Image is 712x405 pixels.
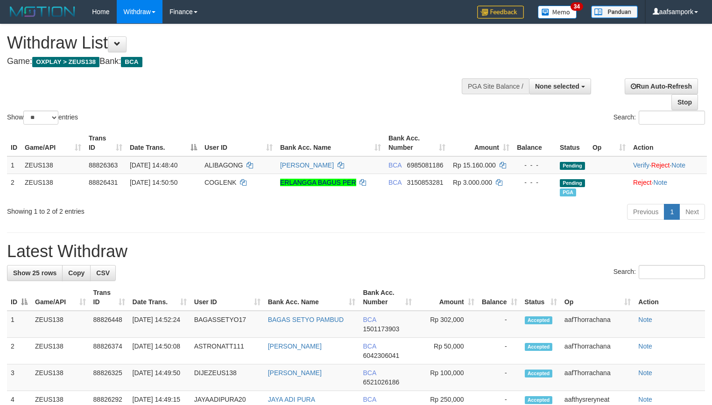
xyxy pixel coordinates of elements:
a: [PERSON_NAME] [268,369,322,377]
span: Copy 6521026186 to clipboard [363,378,399,386]
div: - - - [517,178,552,187]
td: ZEUS138 [21,156,85,174]
th: Bank Acc. Name: activate to sort column ascending [264,284,360,311]
span: BCA [363,396,376,403]
td: 1 [7,311,31,338]
span: COGLENK [204,179,236,186]
th: Action [629,130,707,156]
th: Bank Acc. Number: activate to sort column ascending [385,130,449,156]
td: ZEUS138 [31,338,90,364]
th: Game/API: activate to sort column ascending [21,130,85,156]
span: Accepted [525,370,553,377]
button: None selected [529,78,591,94]
td: aafThorrachana [561,364,634,391]
label: Search: [613,265,705,279]
td: BAGASSETYO17 [190,311,264,338]
a: Verify [633,161,649,169]
td: · · [629,156,707,174]
a: Run Auto-Refresh [625,78,698,94]
img: Feedback.jpg [477,6,524,19]
a: Show 25 rows [7,265,63,281]
span: Copy [68,269,85,277]
span: BCA [388,161,402,169]
td: Rp 50,000 [416,338,478,364]
th: Op: activate to sort column ascending [561,284,634,311]
span: BCA [363,316,376,323]
td: 3 [7,364,31,391]
a: JAYA ADI PURA [268,396,315,403]
img: Button%20Memo.svg [538,6,577,19]
input: Search: [639,265,705,279]
td: Rp 100,000 [416,364,478,391]
td: ZEUS138 [31,364,90,391]
span: ALIBAGONG [204,161,243,169]
span: Marked by aafsolysreylen [560,189,576,196]
td: - [478,311,521,338]
h4: Game: Bank: [7,57,465,66]
th: User ID: activate to sort column ascending [201,130,276,156]
select: Showentries [23,111,58,125]
th: ID [7,130,21,156]
a: 1 [664,204,680,220]
span: Copy 1501173903 to clipboard [363,325,399,333]
th: User ID: activate to sort column ascending [190,284,264,311]
a: [PERSON_NAME] [280,161,334,169]
td: aafThorrachana [561,311,634,338]
th: Action [634,284,705,311]
td: [DATE] 14:50:08 [129,338,190,364]
th: Balance: activate to sort column ascending [478,284,521,311]
a: Note [638,369,652,377]
td: 2 [7,338,31,364]
a: Previous [627,204,664,220]
th: Trans ID: activate to sort column ascending [85,130,126,156]
td: 2 [7,174,21,200]
span: Pending [560,179,585,187]
span: BCA [363,369,376,377]
span: 88826363 [89,161,118,169]
label: Show entries [7,111,78,125]
td: [DATE] 14:49:50 [129,364,190,391]
a: Stop [671,94,698,110]
th: Bank Acc. Number: activate to sort column ascending [359,284,416,311]
a: Copy [62,265,91,281]
td: 1 [7,156,21,174]
span: BCA [388,179,402,186]
span: OXPLAY > ZEUS138 [32,57,99,67]
h1: Withdraw List [7,34,465,52]
td: ZEUS138 [21,174,85,200]
a: [PERSON_NAME] [268,342,322,350]
h1: Latest Withdraw [7,242,705,261]
th: Amount: activate to sort column ascending [416,284,478,311]
span: None selected [535,83,579,90]
a: Note [638,316,652,323]
th: Status [556,130,589,156]
a: Next [679,204,705,220]
span: Rp 3.000.000 [453,179,492,186]
td: 88826374 [90,338,129,364]
div: PGA Site Balance / [462,78,529,94]
td: ZEUS138 [31,311,90,338]
a: BAGAS SETYO PAMBUD [268,316,344,323]
div: Showing 1 to 2 of 2 entries [7,203,289,216]
a: Reject [651,161,670,169]
th: Op: activate to sort column ascending [589,130,629,156]
span: Pending [560,162,585,170]
th: ID: activate to sort column descending [7,284,31,311]
td: · [629,174,707,200]
th: Trans ID: activate to sort column ascending [90,284,129,311]
input: Search: [639,111,705,125]
th: Amount: activate to sort column ascending [449,130,513,156]
th: Date Trans.: activate to sort column descending [126,130,201,156]
td: Rp 302,000 [416,311,478,338]
td: [DATE] 14:52:24 [129,311,190,338]
span: Copy 6042306041 to clipboard [363,352,399,359]
th: Game/API: activate to sort column ascending [31,284,90,311]
td: DIJEZEUS138 [190,364,264,391]
td: 88826448 [90,311,129,338]
span: Accepted [525,396,553,404]
a: CSV [90,265,116,281]
span: [DATE] 14:48:40 [130,161,177,169]
a: Note [638,342,652,350]
td: aafThorrachana [561,338,634,364]
td: 88826325 [90,364,129,391]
